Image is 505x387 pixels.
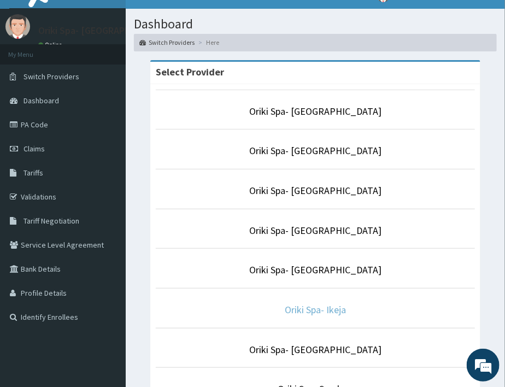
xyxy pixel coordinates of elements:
li: Here [196,38,219,47]
a: Oriki Spa- [GEOGRAPHIC_DATA] [249,184,381,197]
a: Switch Providers [139,38,195,47]
span: Tariff Negotiation [24,216,79,226]
a: Oriki Spa- [GEOGRAPHIC_DATA] [249,105,381,118]
a: Oriki Spa- Ikeja [285,303,346,316]
a: Oriki Spa- [GEOGRAPHIC_DATA] [249,224,381,237]
strong: Select Provider [156,66,224,78]
h1: Dashboard [134,17,497,31]
a: Online [38,41,64,49]
a: Oriki Spa- [GEOGRAPHIC_DATA] [249,263,381,276]
span: Switch Providers [24,72,79,81]
a: Oriki Spa- [GEOGRAPHIC_DATA] [249,343,381,356]
p: Oriki Spa- [GEOGRAPHIC_DATA] [38,26,171,36]
span: Dashboard [24,96,59,105]
span: Claims [24,144,45,154]
span: Tariffs [24,168,43,178]
img: User Image [5,14,30,39]
a: Oriki Spa- [GEOGRAPHIC_DATA] [249,144,381,157]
